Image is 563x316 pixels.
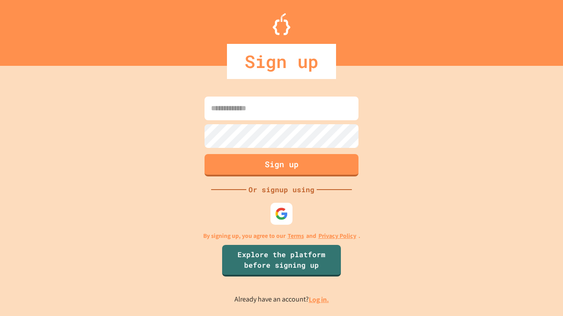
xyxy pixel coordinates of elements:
[275,207,288,220] img: google-icon.svg
[203,231,360,241] p: By signing up, you agree to our and .
[309,295,329,304] a: Log in.
[234,294,329,305] p: Already have an account?
[227,44,336,79] div: Sign up
[288,231,304,241] a: Terms
[273,13,290,35] img: Logo.svg
[222,245,341,276] a: Explore the platform before signing up
[318,231,356,241] a: Privacy Policy
[205,154,358,176] button: Sign up
[246,184,317,195] div: Or signup using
